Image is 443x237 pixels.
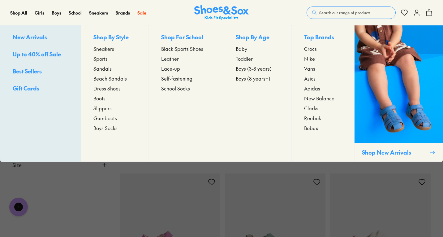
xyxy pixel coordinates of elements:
a: New Arrivals [13,33,68,42]
a: Toddler [236,55,279,62]
a: Boys (8 years+) [236,75,279,82]
a: Slippers [93,104,136,112]
a: Beach Sandals [93,75,136,82]
a: Black Sports Shoes [161,45,211,52]
span: Sneakers [93,45,114,52]
a: Baby [236,45,279,52]
span: Sandals [93,65,112,72]
a: Clarks [304,104,342,112]
a: Adidas [304,85,342,92]
a: Boys [52,10,61,16]
img: SNS_Logo_Responsive.svg [194,5,249,20]
a: School [69,10,82,16]
a: Reebok [304,114,342,122]
span: Leather [161,55,179,62]
a: Self-fastening [161,75,211,82]
span: Nike [304,55,315,62]
span: Beach Sandals [93,75,127,82]
a: Boys Socks [93,124,136,132]
a: Lace-up [161,65,211,72]
span: Clarks [304,104,318,112]
span: Boys (3-8 years) [236,65,272,72]
span: New Balance [304,94,334,102]
span: New Arrivals [13,33,47,41]
a: Brands [115,10,130,16]
span: Reebok [304,114,321,122]
a: Gumboots [93,114,136,122]
iframe: Gorgias live chat messenger [6,195,31,218]
span: Bobux [304,124,318,132]
a: Shop All [10,10,27,16]
a: Dress Shoes [93,85,136,92]
span: Boots [93,94,105,102]
a: Boots [93,94,136,102]
a: Sneakers [93,45,136,52]
span: Gift Cards [13,84,39,92]
img: SNS_WEBASSETS_CollectionHero_ShopBoys_1280x1600_2.png [355,25,443,143]
p: Shop New Arrivals [362,148,427,156]
a: Sandals [93,65,136,72]
button: Search our range of products [307,7,396,19]
p: Shop By Age [236,33,279,42]
span: Best Sellers [13,67,42,75]
a: Shoes & Sox [194,5,249,20]
a: Crocs [304,45,342,52]
span: Dress Shoes [93,85,121,92]
a: Shop New Arrivals [354,25,443,162]
span: Slippers [93,104,112,112]
p: Shop By Style [93,33,136,42]
span: Black Sports Shoes [161,45,203,52]
a: Vans [304,65,342,72]
a: Boys (3-8 years) [236,65,279,72]
span: Toddler [236,55,253,62]
span: Asics [304,75,316,82]
span: Up to 40% off Sale [13,50,61,58]
a: Asics [304,75,342,82]
span: Gumboots [93,114,117,122]
span: Crocs [304,45,317,52]
a: Leather [161,55,211,62]
p: Top Brands [304,33,342,42]
span: Vans [304,65,315,72]
span: Sports [93,55,108,62]
a: Girls [35,10,44,16]
a: Up to 40% off Sale [13,50,68,59]
a: School Socks [161,85,211,92]
a: Sports [93,55,136,62]
a: Gift Cards [13,84,68,94]
span: Baby [236,45,247,52]
a: Sale [137,10,146,16]
span: Adidas [304,85,320,92]
a: Sneakers [89,10,108,16]
a: Nike [304,55,342,62]
span: Lace-up [161,65,180,72]
button: Size [12,156,108,173]
span: Search our range of products [319,10,370,15]
span: Boys (8 years+) [236,75,270,82]
span: Boys Socks [93,124,118,132]
p: Shop For School [161,33,211,42]
span: Size [12,161,22,169]
a: Best Sellers [13,67,68,77]
span: School Socks [161,85,190,92]
span: Self-fastening [161,75,192,82]
a: New Balance [304,94,342,102]
a: Bobux [304,124,342,132]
